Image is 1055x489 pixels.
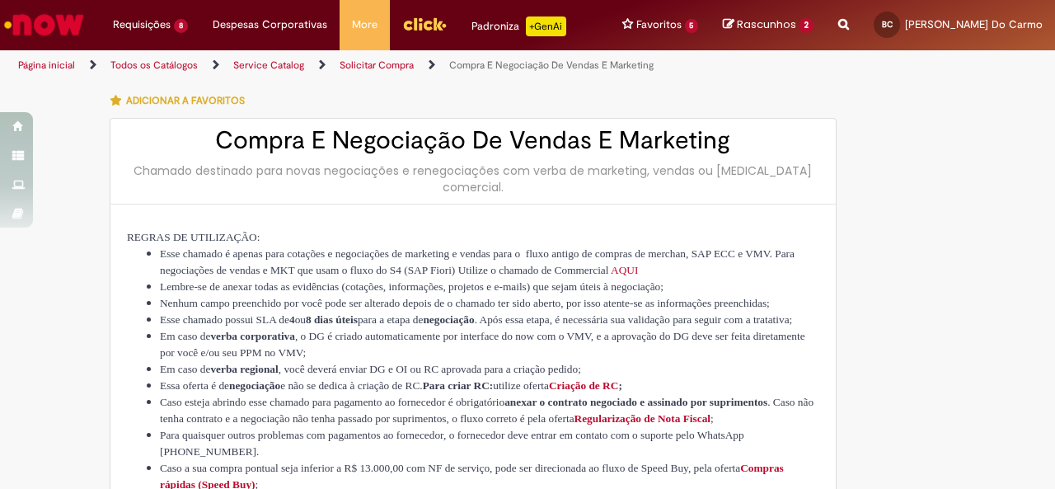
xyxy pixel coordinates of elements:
[905,17,1043,31] span: [PERSON_NAME] Do Carmo
[352,16,377,33] span: More
[710,412,714,425] span: ;
[160,379,229,392] span: Essa oferta é de
[127,162,819,195] div: Chamado destinado para novas negociações e renegociações com verba de marketing, vendas ou [MEDIC...
[611,264,638,276] span: AQUI
[229,379,280,392] span: negociação
[160,363,210,375] span: Em caso de
[210,363,278,375] span: verba regional
[234,231,250,243] span: ÇÃ
[358,313,424,326] span: para a etapa de
[12,50,691,81] ul: Trilhas de página
[160,297,770,309] span: Nenhum campo preenchido por você pode ser alterado depois de o chamado ter sido aberto, por isso ...
[113,16,171,33] span: Requisições
[160,330,210,342] span: Em caso de
[723,17,814,33] a: Rascunhos
[340,59,414,72] a: Solicitar Compra
[526,16,566,36] p: +GenAi
[737,16,796,32] span: Rascunhos
[287,247,490,260] span: cotações e negociações de marketing e vendas
[423,379,494,392] span: Para criar RC:
[18,59,75,72] a: Página inicial
[504,396,767,408] span: anexar o contrato negociado e assinado por suprimentos
[618,379,621,392] span: ;
[449,59,654,72] a: Compra E Negociação De Vendas E Marketing
[110,83,254,118] button: Adicionar a Favoritos
[174,19,188,33] span: 8
[493,379,549,392] span: utilize oferta
[574,411,710,426] a: Regularização de Nota Fiscal
[213,16,327,33] span: Despesas Corporativas
[295,313,306,326] span: ou
[799,18,814,33] span: 2
[475,313,793,326] span: . Após essa etapa, é necessária sua validação para seguir com a tratativa;
[882,19,893,30] span: BC
[280,379,422,392] span: e não se dedica à criação de RC.
[210,330,295,342] span: verba corporativa
[127,127,819,154] h2: Compra E Negociação De Vendas E Marketing
[160,247,795,276] span: para o fluxo antigo de compras de merchan, SAP ECC e VMV. Para negociações de vendas e MKT que us...
[2,8,87,41] img: ServiceNow
[249,231,260,243] span: O:
[160,429,744,458] span: Para quaisquer outros problemas com pagamentos ao fornecedor, o fornecedor deve entrar em contato...
[289,313,295,326] span: 4
[574,412,710,425] span: Regularização de Nota Fiscal
[233,59,304,72] a: Service Catalog
[126,94,245,107] span: Adicionar a Favoritos
[160,330,805,359] span: , o DG é criado automaticamente por interface do now com o VMV, e a aprovação do DG deve ser feit...
[549,378,618,393] a: Criação de RC
[160,396,504,408] span: Caso esteja abrindo esse chamado para pagamento ao fornecedor é obrigatório
[402,12,447,36] img: click_logo_yellow_360x200.png
[306,313,358,326] span: 8 dias úteis
[423,313,474,326] span: negociação
[110,59,198,72] a: Todos os Catálogos
[160,247,284,260] span: Esse chamado é apenas para
[636,16,682,33] span: Favoritos
[279,363,581,375] span: , você deverá enviar DG e OI ou RC aprovada para a criação pedido;
[611,262,638,277] a: AQUI
[471,16,566,36] div: Padroniza
[549,379,618,392] span: Criação de RC
[160,462,740,474] span: Caso a sua compra pontual seja inferior a R$ 13.000,00 com NF de serviço, pode ser direcionada ao...
[685,19,699,33] span: 5
[160,280,663,293] span: Lembre-se de anexar todas as evidências (cotações, informações, projetos e e-mails) que sejam úte...
[160,313,289,326] span: Esse chamado possui SLA de
[127,231,234,243] span: REGRAS DE UTILIZA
